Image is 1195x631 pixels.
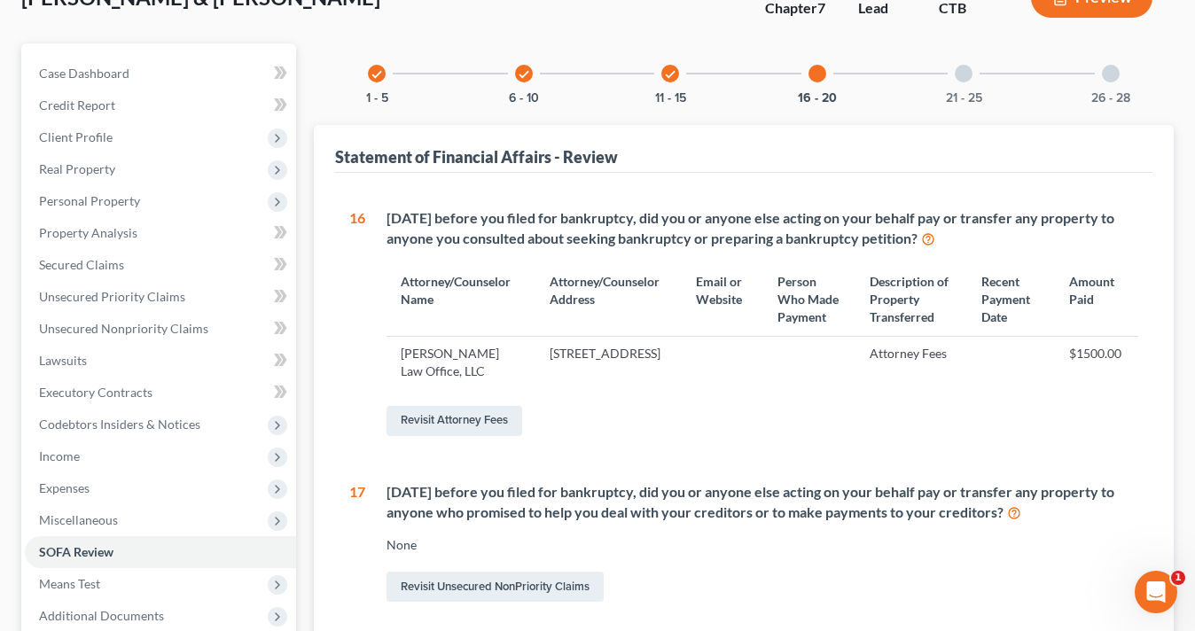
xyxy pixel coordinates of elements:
[387,482,1138,523] div: [DATE] before you filed for bankruptcy, did you or anyone else acting on your behalf pay or trans...
[387,536,1138,554] div: None
[335,146,618,167] div: Statement of Financial Affairs - Review
[1135,571,1177,613] iframe: Intercom live chat
[1171,571,1185,585] span: 1
[25,345,296,377] a: Lawsuits
[682,262,763,336] th: Email or Website
[39,161,115,176] span: Real Property
[39,97,115,113] span: Credit Report
[25,58,296,90] a: Case Dashboard
[39,385,152,400] span: Executory Contracts
[39,448,80,464] span: Income
[855,337,968,388] td: Attorney Fees
[39,417,200,432] span: Codebtors Insiders & Notices
[39,480,90,495] span: Expenses
[39,193,140,208] span: Personal Property
[39,289,185,304] span: Unsecured Priority Claims
[25,536,296,568] a: SOFA Review
[25,90,296,121] a: Credit Report
[387,337,535,388] td: [PERSON_NAME] Law Office, LLC
[387,208,1138,249] div: [DATE] before you filed for bankruptcy, did you or anyone else acting on your behalf pay or trans...
[387,572,604,602] a: Revisit Unsecured NonPriority Claims
[655,92,686,105] button: 11 - 15
[25,217,296,249] a: Property Analysis
[39,544,113,559] span: SOFA Review
[535,337,682,388] td: [STREET_ADDRESS]
[25,249,296,281] a: Secured Claims
[39,257,124,272] span: Secured Claims
[349,482,365,606] div: 17
[25,377,296,409] a: Executory Contracts
[509,92,539,105] button: 6 - 10
[39,512,118,527] span: Miscellaneous
[855,262,968,336] th: Description of Property Transferred
[39,608,164,623] span: Additional Documents
[39,321,208,336] span: Unsecured Nonpriority Claims
[25,281,296,313] a: Unsecured Priority Claims
[967,262,1054,336] th: Recent Payment Date
[366,92,388,105] button: 1 - 5
[39,66,129,81] span: Case Dashboard
[39,576,100,591] span: Means Test
[798,92,837,105] button: 16 - 20
[39,129,113,144] span: Client Profile
[349,208,365,440] div: 16
[763,262,855,336] th: Person Who Made Payment
[39,225,137,240] span: Property Analysis
[946,92,982,105] button: 21 - 25
[387,406,522,436] a: Revisit Attorney Fees
[535,262,682,336] th: Attorney/Counselor Address
[387,262,535,336] th: Attorney/Counselor Name
[1091,92,1130,105] button: 26 - 28
[371,68,383,81] i: check
[518,68,530,81] i: check
[664,68,676,81] i: check
[25,313,296,345] a: Unsecured Nonpriority Claims
[1055,262,1138,336] th: Amount Paid
[39,353,87,368] span: Lawsuits
[1055,337,1138,388] td: $1500.00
